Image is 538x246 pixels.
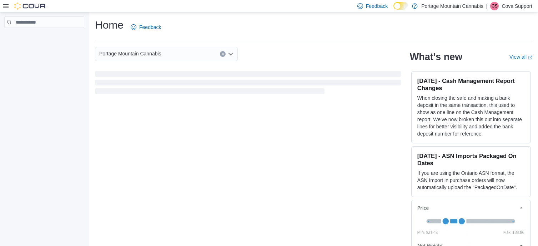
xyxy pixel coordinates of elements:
[486,2,488,10] p: |
[128,20,164,34] a: Feedback
[528,55,532,60] svg: External link
[509,54,532,60] a: View allExternal link
[220,51,226,57] button: Clear input
[139,24,161,31] span: Feedback
[393,2,408,10] input: Dark Mode
[99,49,161,58] span: Portage Mountain Cannabis
[490,2,499,10] div: Cova Support
[502,2,532,10] p: Cova Support
[421,2,483,10] p: Portage Mountain Cannabis
[417,77,525,92] h3: [DATE] - Cash Management Report Changes
[417,152,525,167] h3: [DATE] - ASN Imports Packaged On Dates
[14,3,46,10] img: Cova
[417,169,525,191] p: If you are using the Ontario ASN format, the ASN Import in purchase orders will now automatically...
[492,2,498,10] span: CS
[417,94,525,137] p: When closing the safe and making a bank deposit in the same transaction, this used to show as one...
[228,51,233,57] button: Open list of options
[95,73,401,95] span: Loading
[366,3,388,10] span: Feedback
[410,51,462,63] h2: What's new
[4,29,84,46] nav: Complex example
[95,18,124,32] h1: Home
